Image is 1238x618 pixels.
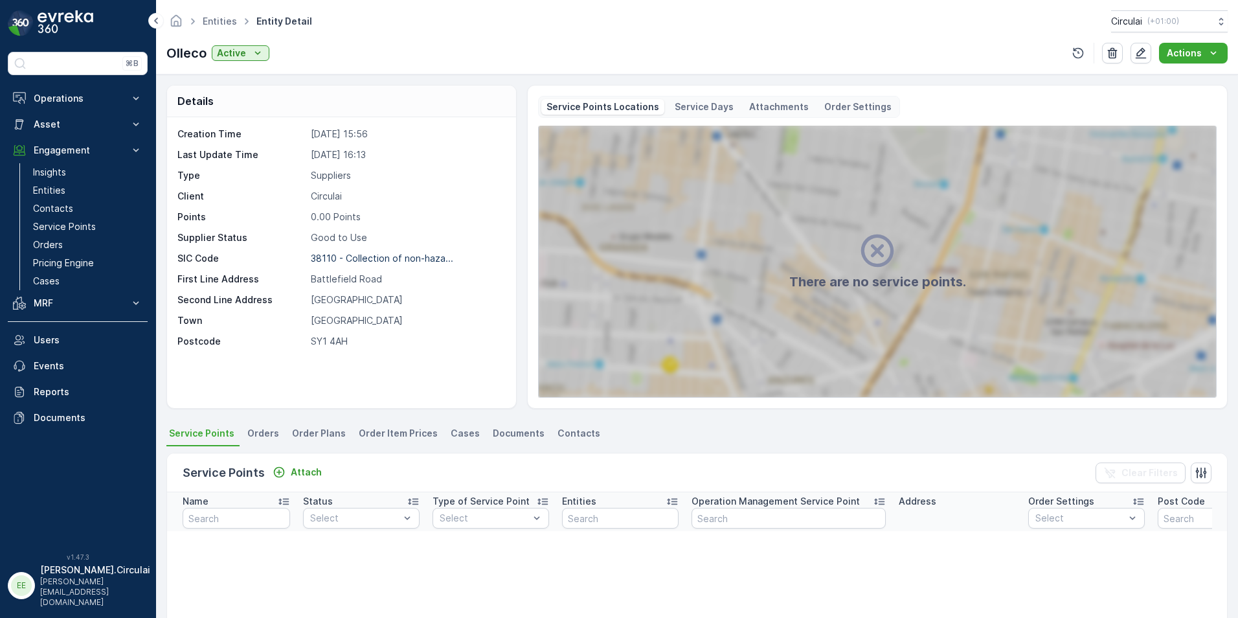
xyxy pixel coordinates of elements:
[8,564,148,608] button: EE[PERSON_NAME].Circulai[PERSON_NAME][EMAIL_ADDRESS][DOMAIN_NAME]
[40,577,150,608] p: [PERSON_NAME][EMAIL_ADDRESS][DOMAIN_NAME]
[33,184,65,197] p: Entities
[557,427,600,440] span: Contacts
[34,144,122,157] p: Engagement
[1028,495,1094,508] p: Order Settings
[675,100,734,113] p: Service Days
[28,181,148,200] a: Entities
[177,148,306,161] p: Last Update Time
[177,293,306,306] p: Second Line Address
[1111,15,1142,28] p: Circulai
[166,43,207,63] p: Olleco
[177,273,306,286] p: First Line Address
[8,553,148,561] span: v 1.47.3
[33,238,63,251] p: Orders
[177,252,306,265] p: SIC Code
[169,19,183,30] a: Homepage
[34,334,142,347] p: Users
[33,257,94,269] p: Pricing Engine
[247,427,279,440] span: Orders
[8,10,34,36] img: logo
[1121,466,1178,479] p: Clear Filters
[8,379,148,405] a: Reports
[28,200,148,218] a: Contacts
[177,128,306,141] p: Creation Time
[28,218,148,236] a: Service Points
[254,15,315,28] span: Entity Detail
[311,253,453,264] p: 38110 - Collection of non-haza...
[34,118,122,131] p: Asset
[291,466,322,479] p: Attach
[451,427,480,440] span: Cases
[8,327,148,353] a: Users
[310,512,400,525] p: Select
[311,293,502,306] p: [GEOGRAPHIC_DATA]
[311,128,502,141] p: [DATE] 15:56
[749,100,809,113] p: Attachments
[212,45,269,61] button: Active
[433,495,530,508] p: Type of Service Point
[1035,512,1125,525] p: Select
[28,272,148,290] a: Cases
[183,508,290,529] input: Search
[177,314,306,327] p: Town
[692,508,886,529] input: Search
[311,211,502,223] p: 0.00 Points
[34,385,142,398] p: Reports
[177,93,214,109] p: Details
[177,169,306,182] p: Type
[28,163,148,181] a: Insights
[177,231,306,244] p: Supplier Status
[40,564,150,577] p: [PERSON_NAME].Circulai
[1159,43,1228,63] button: Actions
[8,86,148,111] button: Operations
[38,10,93,36] img: logo_dark-DEwI_e13.png
[8,353,148,379] a: Events
[1096,463,1186,483] button: Clear Filters
[562,508,679,529] input: Search
[28,254,148,272] a: Pricing Engine
[34,360,142,372] p: Events
[33,166,66,179] p: Insights
[311,148,502,161] p: [DATE] 16:13
[33,275,60,288] p: Cases
[8,111,148,137] button: Asset
[177,211,306,223] p: Points
[1158,495,1205,508] p: Post Code
[8,137,148,163] button: Engagement
[311,190,502,203] p: Circulai
[8,405,148,431] a: Documents
[546,100,659,113] p: Service Points Locations
[183,464,265,482] p: Service Points
[692,495,860,508] p: Operation Management Service Point
[899,495,936,508] p: Address
[203,16,237,27] a: Entities
[183,495,208,508] p: Name
[493,427,545,440] span: Documents
[1111,10,1228,32] button: Circulai(+01:00)
[292,427,346,440] span: Order Plans
[1147,16,1179,27] p: ( +01:00 )
[303,495,333,508] p: Status
[562,495,596,508] p: Entities
[359,427,438,440] span: Order Item Prices
[28,236,148,254] a: Orders
[1167,47,1202,60] p: Actions
[34,411,142,424] p: Documents
[789,272,966,292] h2: There are no service points.
[169,427,234,440] span: Service Points
[33,220,96,233] p: Service Points
[311,314,502,327] p: [GEOGRAPHIC_DATA]
[824,100,892,113] p: Order Settings
[11,575,32,596] div: EE
[34,92,122,105] p: Operations
[33,202,73,215] p: Contacts
[126,58,139,69] p: ⌘B
[311,231,502,244] p: Good to Use
[311,273,502,286] p: Battlefield Road
[8,290,148,316] button: MRF
[34,297,122,310] p: MRF
[217,47,246,60] p: Active
[311,169,502,182] p: Suppliers
[440,512,529,525] p: Select
[267,464,327,480] button: Attach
